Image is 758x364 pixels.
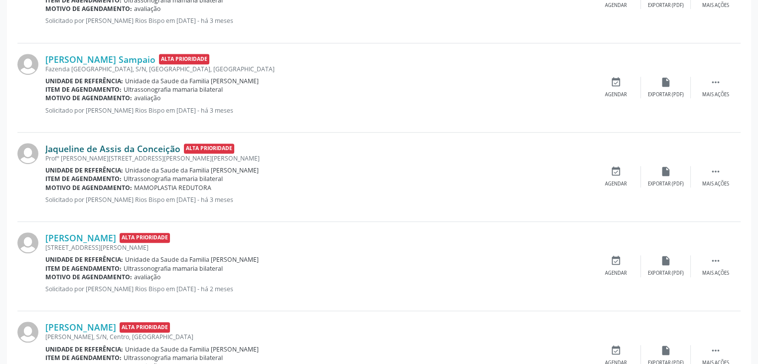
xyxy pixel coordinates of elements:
span: Ultrassonografia mamaria bilateral [124,264,223,273]
b: Unidade de referência: [45,255,123,264]
p: Solicitado por [PERSON_NAME] Rios Bispo em [DATE] - há 3 meses [45,195,591,204]
b: Item de agendamento: [45,85,122,94]
div: Fazenda [GEOGRAPHIC_DATA], S/N, [GEOGRAPHIC_DATA], [GEOGRAPHIC_DATA] [45,65,591,73]
i: event_available [610,345,621,356]
div: [PERSON_NAME], S/N, Centro, [GEOGRAPHIC_DATA] [45,333,591,341]
div: Mais ações [702,181,729,187]
i:  [710,345,721,356]
div: Exportar (PDF) [648,91,684,98]
span: Ultrassonografia mamaria bilateral [124,85,223,94]
span: avaliação [134,273,160,281]
div: [STREET_ADDRESS][PERSON_NAME] [45,243,591,252]
p: Solicitado por [PERSON_NAME] Rios Bispo em [DATE] - há 3 meses [45,16,591,25]
a: [PERSON_NAME] Sampaio [45,54,155,65]
span: Alta Prioridade [159,54,209,64]
span: Unidade da Saude da Familia [PERSON_NAME] [125,166,259,175]
a: [PERSON_NAME] [45,232,116,243]
b: Motivo de agendamento: [45,4,132,13]
div: Agendar [605,181,627,187]
img: img [17,143,38,164]
div: Mais ações [702,270,729,277]
span: Unidade da Saude da Familia [PERSON_NAME] [125,255,259,264]
p: Solicitado por [PERSON_NAME] Rios Bispo em [DATE] - há 3 meses [45,106,591,115]
div: Agendar [605,270,627,277]
div: Mais ações [702,2,729,9]
span: MAMOPLASTIA REDUTORA [134,183,211,192]
span: Alta Prioridade [120,322,170,333]
span: Unidade da Saude da Familia [PERSON_NAME] [125,77,259,85]
span: Alta Prioridade [184,144,234,154]
i: event_available [610,255,621,266]
b: Unidade de referência: [45,77,123,85]
i:  [710,255,721,266]
i: insert_drive_file [660,77,671,88]
span: avaliação [134,94,160,102]
div: Agendar [605,91,627,98]
a: [PERSON_NAME] [45,322,116,333]
i: insert_drive_file [660,166,671,177]
b: Unidade de referência: [45,166,123,175]
span: Ultrassonografia mamaria bilateral [124,354,223,362]
span: avaliação [134,4,160,13]
b: Motivo de agendamento: [45,94,132,102]
b: Motivo de agendamento: [45,183,132,192]
p: Solicitado por [PERSON_NAME] Rios Bispo em [DATE] - há 2 meses [45,285,591,293]
div: Mais ações [702,91,729,98]
i:  [710,77,721,88]
div: Exportar (PDF) [648,270,684,277]
img: img [17,54,38,75]
b: Unidade de referência: [45,345,123,354]
img: img [17,322,38,343]
a: Jaqueline de Assis da Conceição [45,143,180,154]
div: Agendar [605,2,627,9]
div: Exportar (PDF) [648,181,684,187]
span: Alta Prioridade [120,233,170,243]
b: Item de agendamento: [45,354,122,362]
i: event_available [610,77,621,88]
i:  [710,166,721,177]
i: insert_drive_file [660,345,671,356]
div: Prof° [PERSON_NAME][STREET_ADDRESS][PERSON_NAME][PERSON_NAME] [45,154,591,163]
i: event_available [610,166,621,177]
span: Unidade da Saude da Familia [PERSON_NAME] [125,345,259,354]
img: img [17,232,38,253]
i: insert_drive_file [660,255,671,266]
b: Motivo de agendamento: [45,273,132,281]
b: Item de agendamento: [45,264,122,273]
span: Ultrassonografia mamaria bilateral [124,175,223,183]
b: Item de agendamento: [45,175,122,183]
div: Exportar (PDF) [648,2,684,9]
